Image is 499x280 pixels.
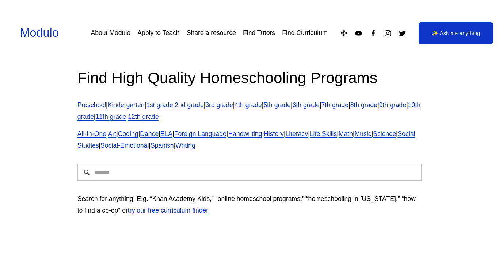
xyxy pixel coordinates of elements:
[77,130,415,149] a: Social Studies
[108,130,117,137] a: Art
[174,130,226,137] a: Foreign Language
[77,193,422,217] p: Search for anything: E.g. “Khan Academy Kids,” “online homeschool programs,” “homeschooling in [U...
[282,27,327,39] a: Find Curriculum
[128,207,208,214] a: try our free curriculum finder
[205,101,233,109] a: 3rd grade
[373,130,396,137] a: Science
[399,30,406,37] a: Twitter
[118,130,138,137] a: Coding
[175,142,195,149] a: Writing
[77,68,422,88] h2: Find High Quality Homeschooling Programs
[95,113,126,120] a: 11th grade
[243,27,275,39] a: Find Tutors
[128,113,159,120] a: 12th grade
[285,130,308,137] a: Literacy
[263,101,290,109] a: 5th grade
[355,130,372,137] a: Music
[77,128,422,152] p: | | | | | | | | | | | | | | | |
[264,130,284,137] a: History
[77,130,106,137] a: All-In-One
[384,30,392,37] a: Instagram
[187,27,236,39] a: Share a resource
[293,101,320,109] a: 6th grade
[137,27,179,39] a: Apply to Teach
[321,101,348,109] a: 7th grade
[77,164,422,181] input: Search
[350,101,377,109] a: 8th grade
[100,142,149,149] a: Social-Emotional
[160,130,172,137] a: ELA
[228,130,262,137] a: Handwriting
[379,101,406,109] a: 9th grade
[151,142,174,149] a: Spanish
[340,30,348,37] a: Apple Podcasts
[77,101,420,120] a: 10th grade
[235,101,262,109] a: 4th grade
[175,101,203,109] a: 2nd grade
[310,130,337,137] a: Life Skills
[77,100,422,123] p: | | | | | | | | | | | | |
[419,22,493,44] a: ✨ Ask me anything
[91,27,130,39] a: About Modulo
[355,30,362,37] a: YouTube
[339,130,353,137] a: Math
[20,26,59,39] a: Modulo
[77,101,106,109] a: Preschool
[146,101,173,109] a: 1st grade
[140,130,159,137] a: Dance
[108,101,145,109] a: Kindergarten
[369,30,377,37] a: Facebook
